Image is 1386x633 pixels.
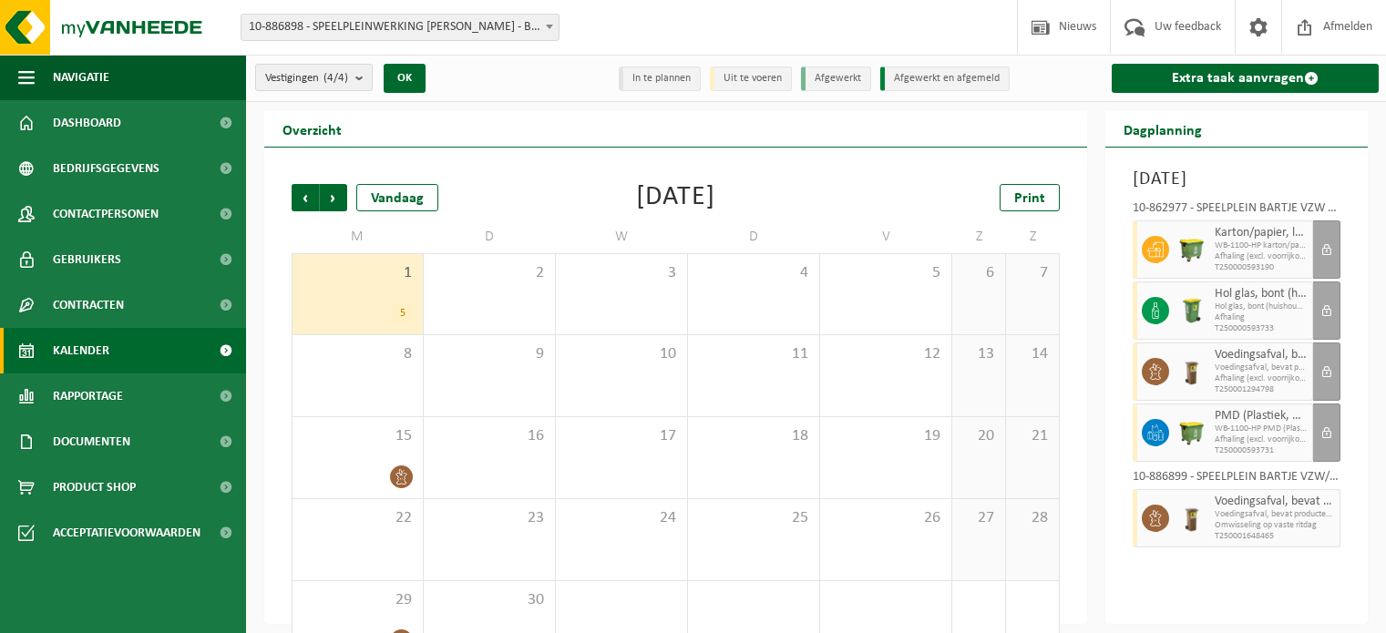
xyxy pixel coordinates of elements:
span: 23 [433,508,546,528]
span: WB-1100-HP karton/papier, los (bedrijven) [1215,240,1308,251]
span: Voedingsafval, bevat producten van dierlijke oorsprong, onve [1215,509,1335,520]
button: Vestigingen(4/4) [255,64,373,91]
span: Navigatie [53,55,109,100]
count: (4/4) [323,72,348,84]
li: Afgewerkt en afgemeld [880,66,1010,91]
span: Vorige [292,184,319,211]
span: Afhaling (excl. voorrijkost) [1215,251,1308,262]
span: Contracten [53,282,124,328]
a: Print [1000,184,1060,211]
div: Vandaag [356,184,438,211]
span: 3 [565,263,678,283]
span: T250000593731 [1215,445,1308,456]
td: M [292,220,424,253]
span: Acceptatievoorwaarden [53,510,200,556]
h3: [DATE] [1133,166,1340,193]
td: D [424,220,556,253]
span: 10-886898 - SPEELPLEINWERKING BARTJE VZW - BEVEREN-WAAS [241,14,560,41]
span: 28 [1015,508,1050,528]
li: In te plannen [619,66,701,91]
span: 18 [697,426,810,446]
img: WB-1100-HPE-GN-50 [1178,419,1206,446]
span: WB-1100-HP PMD (Plastiek, Metaal, Drankkartons) (bedrijven) [1215,424,1308,434]
span: 7 [1015,263,1050,283]
span: 11 [697,344,810,364]
span: Contactpersonen [53,191,159,237]
span: Rapportage [53,373,123,419]
span: Vestigingen [265,65,348,92]
span: Kalender [53,328,109,373]
span: 8 [302,344,414,364]
span: 4 [697,263,810,283]
span: 10-886898 - SPEELPLEINWERKING BARTJE VZW - BEVEREN-WAAS [241,15,559,40]
span: Hol glas, bont (huishoudelijk) [1215,301,1308,312]
span: T250000593190 [1215,262,1308,273]
span: Afhaling (excl. voorrijkost) [1215,434,1308,445]
td: V [820,220,952,253]
span: 24 [565,508,678,528]
span: 19 [829,426,942,446]
td: D [688,220,820,253]
span: 16 [433,426,546,446]
span: 29 [302,590,414,610]
span: 12 [829,344,942,364]
span: Volgende [320,184,347,211]
span: Afhaling (excl. voorrijkost) [1215,373,1308,384]
span: 22 [302,508,414,528]
span: Voedingsafval, bevat producten van dierlijke oorsprong, onverpakt, categorie 3 [1215,348,1308,362]
span: 1 [302,263,414,283]
span: Documenten [53,419,130,465]
span: Karton/papier, los (bedrijven) [1215,226,1308,240]
span: 15 [302,426,414,446]
td: Z [952,220,1006,253]
a: Extra taak aanvragen [1112,64,1379,93]
span: 2 [433,263,546,283]
span: 21 [1015,426,1050,446]
span: 25 [697,508,810,528]
span: Print [1014,191,1045,206]
span: 13 [961,344,996,364]
span: 17 [565,426,678,446]
span: 26 [829,508,942,528]
span: T250000593733 [1215,323,1308,334]
div: 10-886899 - SPEELPLEIN BARTJE VZW/GBS DE DROOMWOLK - KIELDRECHT [1133,471,1340,489]
span: Afhaling [1215,312,1308,323]
span: 27 [961,508,996,528]
img: WB-0240-HPE-GN-50 [1178,297,1206,324]
span: Gebruikers [53,237,121,282]
span: T250001648465 [1215,531,1335,542]
span: 6 [961,263,996,283]
li: Afgewerkt [801,66,871,91]
span: Bedrijfsgegevens [53,146,159,191]
span: Hol glas, bont (huishoudelijk) [1215,287,1308,301]
td: Z [1006,220,1060,253]
img: WB-0140-HPE-BN-01 [1178,505,1206,532]
span: 20 [961,426,996,446]
img: WB-1100-HPE-GN-50 [1178,236,1206,263]
button: OK [384,64,426,93]
span: 5 [829,263,942,283]
span: 14 [1015,344,1050,364]
span: 10 [565,344,678,364]
span: PMD (Plastiek, Metaal, Drankkartons) (bedrijven) [1215,409,1308,424]
img: WB-0140-HPE-BN-01 [1178,358,1206,385]
span: Dashboard [53,100,121,146]
li: Uit te voeren [710,66,792,91]
td: W [556,220,688,253]
span: 30 [433,590,546,610]
h2: Overzicht [264,111,360,147]
span: Omwisseling op vaste ritdag [1215,520,1335,531]
h2: Dagplanning [1105,111,1220,147]
span: Voedingsafval, bevat producten van dierlijke oorsprong, onverpakt, categorie 3 [1215,495,1335,509]
span: 9 [433,344,546,364]
span: Product Shop [53,465,136,510]
div: [DATE] [636,184,715,211]
span: T250001294798 [1215,384,1308,395]
div: 5 [391,301,414,325]
span: Voedingsafval, bevat producten van dierlijke oorsprong, onve [1215,362,1308,373]
div: 10-862977 - SPEELPLEIN BARTJE VZW - BEVEREN-WAAS [1133,202,1340,220]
